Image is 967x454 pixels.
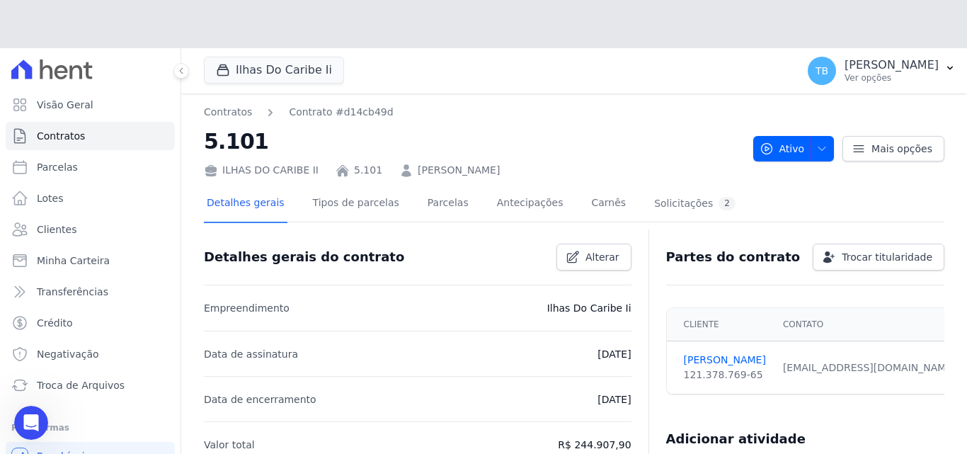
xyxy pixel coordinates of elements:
[310,186,402,223] a: Tipos de parcelas
[547,300,631,317] p: Ilhas Do Caribe Ii
[871,142,932,156] span: Mais opções
[684,353,766,368] a: [PERSON_NAME]
[556,244,631,271] a: Alterar
[289,105,393,120] a: Contrato #d14cb49d
[774,308,965,341] th: Contato
[204,105,252,120] a: Contratos
[667,308,774,341] th: Cliente
[37,160,78,174] span: Parcelas
[6,153,175,181] a: Parcelas
[845,72,939,84] p: Ver opções
[845,58,939,72] p: [PERSON_NAME]
[204,105,742,120] nav: Breadcrumb
[666,249,801,266] h3: Partes do contrato
[6,278,175,306] a: Transferências
[37,222,76,237] span: Clientes
[204,57,344,84] button: Ilhas Do Caribe Ii
[558,436,631,453] p: R$ 244.907,90
[204,391,316,408] p: Data de encerramento
[588,186,629,223] a: Carnês
[6,371,175,399] a: Troca de Arquivos
[354,163,382,178] a: 5.101
[6,309,175,337] a: Crédito
[719,197,736,210] div: 2
[666,431,806,448] h3: Adicionar atividade
[37,285,108,299] span: Transferências
[37,347,99,361] span: Negativação
[204,186,287,223] a: Detalhes gerais
[6,122,175,150] a: Contratos
[204,346,298,363] p: Data de assinatura
[37,98,93,112] span: Visão Geral
[37,254,110,268] span: Minha Carteira
[37,378,125,392] span: Troca de Arquivos
[597,391,631,408] p: [DATE]
[6,215,175,244] a: Clientes
[204,125,742,157] h2: 5.101
[494,186,566,223] a: Antecipações
[842,250,932,264] span: Trocar titularidade
[684,368,766,382] div: 121.378.769-65
[816,66,828,76] span: TB
[597,346,631,363] p: [DATE]
[651,186,738,223] a: Solicitações2
[6,246,175,275] a: Minha Carteira
[796,51,967,91] button: TB [PERSON_NAME] Ver opções
[204,300,290,317] p: Empreendimento
[37,129,85,143] span: Contratos
[204,105,394,120] nav: Breadcrumb
[783,361,956,375] div: [EMAIL_ADDRESS][DOMAIN_NAME]
[760,136,805,161] span: Ativo
[204,163,319,178] div: ILHAS DO CARIBE II
[753,136,835,161] button: Ativo
[204,249,404,266] h3: Detalhes gerais do contrato
[204,436,255,453] p: Valor total
[6,340,175,368] a: Negativação
[37,316,73,330] span: Crédito
[842,136,944,161] a: Mais opções
[418,163,500,178] a: [PERSON_NAME]
[654,197,736,210] div: Solicitações
[813,244,944,271] a: Trocar titularidade
[6,91,175,119] a: Visão Geral
[11,419,169,436] div: Plataformas
[585,250,619,264] span: Alterar
[37,191,64,205] span: Lotes
[425,186,471,223] a: Parcelas
[6,184,175,212] a: Lotes
[14,406,48,440] iframe: Intercom live chat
